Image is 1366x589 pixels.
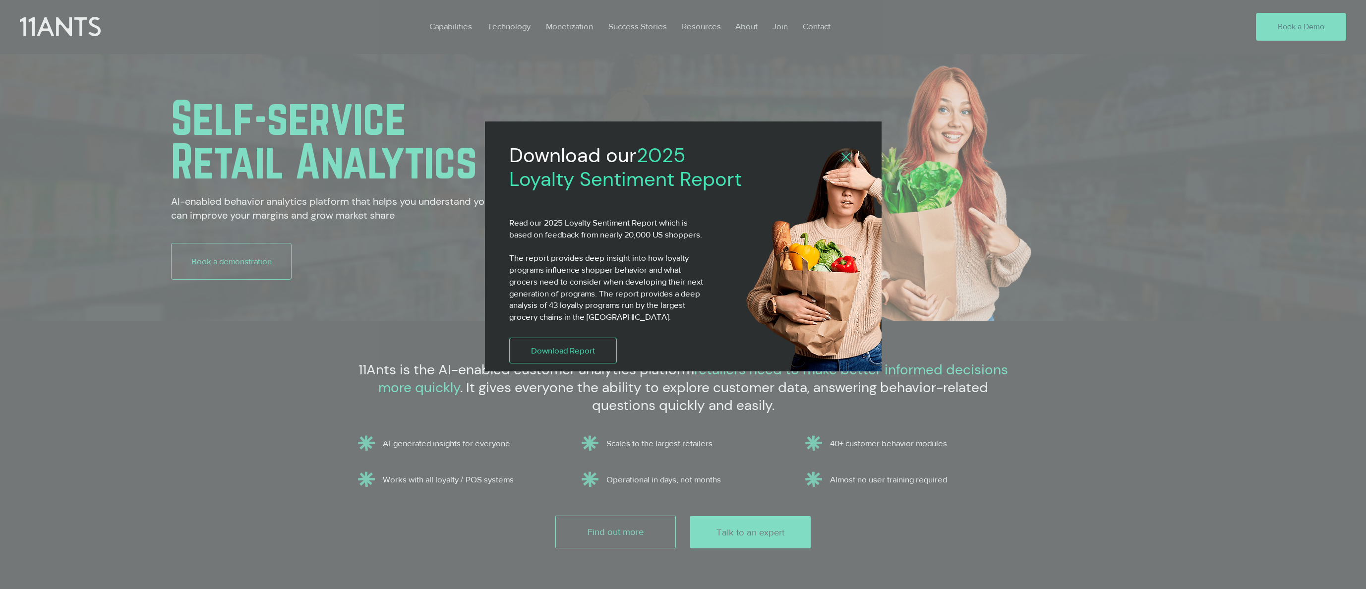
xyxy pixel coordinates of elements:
[509,252,708,323] p: The report provides deep insight into how loyalty programs influence shopper behavior and what gr...
[509,338,617,363] a: Download Report
[841,153,850,163] div: Back to site
[743,144,939,377] img: 11ants shopper4.png
[509,142,637,168] span: Download our
[509,143,746,191] h2: 2025 Loyalty Sentiment Report
[531,345,595,356] span: Download Report
[509,217,708,240] p: Read our 2025 Loyalty Sentiment Report which is based on feedback from nearly 20,000 US shoppers.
